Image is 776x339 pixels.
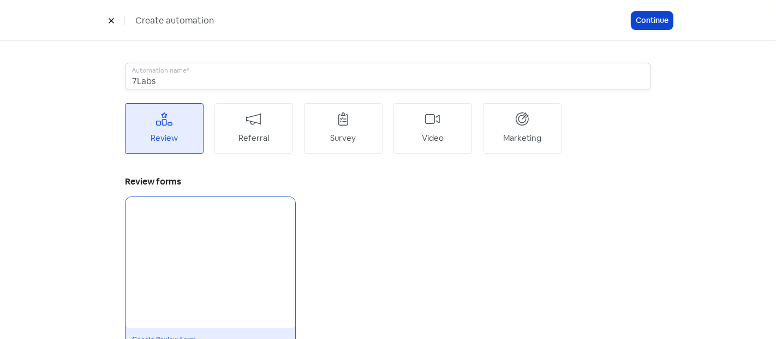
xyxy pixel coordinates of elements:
[631,11,673,29] button: Continue
[238,132,269,145] div: Referral
[151,132,178,145] div: Review
[135,14,214,27] span: Create automation
[422,132,444,145] div: Video
[503,132,541,145] div: Marketing
[125,63,651,90] input: Template name*
[330,132,356,145] div: Survey
[125,174,651,190] h5: Review forms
